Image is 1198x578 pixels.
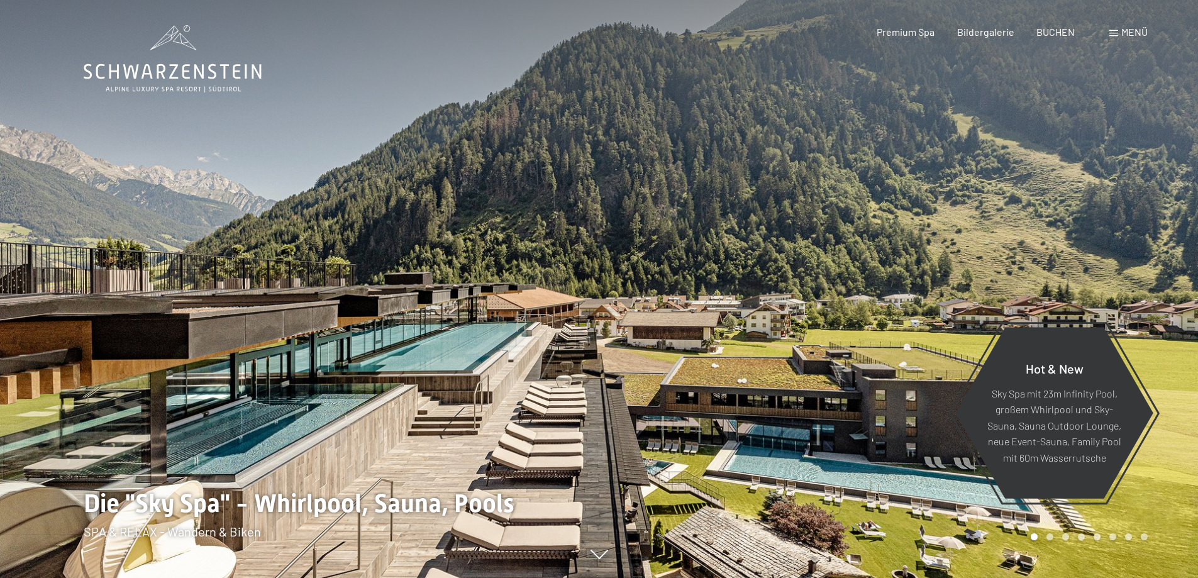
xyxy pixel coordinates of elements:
div: Carousel Page 2 [1046,533,1053,540]
div: Carousel Page 6 [1109,533,1116,540]
div: Carousel Page 7 [1125,533,1132,540]
div: Carousel Page 4 [1078,533,1085,540]
div: Carousel Page 3 [1062,533,1069,540]
div: Carousel Page 1 (Current Slide) [1031,533,1038,540]
a: Hot & New Sky Spa mit 23m Infinity Pool, großem Whirlpool und Sky-Sauna, Sauna Outdoor Lounge, ne... [955,326,1154,499]
span: Hot & New [1026,360,1084,375]
a: Bildergalerie [957,26,1014,38]
div: Carousel Pagination [1026,533,1148,540]
a: BUCHEN [1036,26,1075,38]
span: Menü [1121,26,1148,38]
a: Premium Spa [877,26,935,38]
div: Carousel Page 8 [1141,533,1148,540]
div: Carousel Page 5 [1094,533,1101,540]
p: Sky Spa mit 23m Infinity Pool, großem Whirlpool und Sky-Sauna, Sauna Outdoor Lounge, neue Event-S... [986,385,1123,465]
